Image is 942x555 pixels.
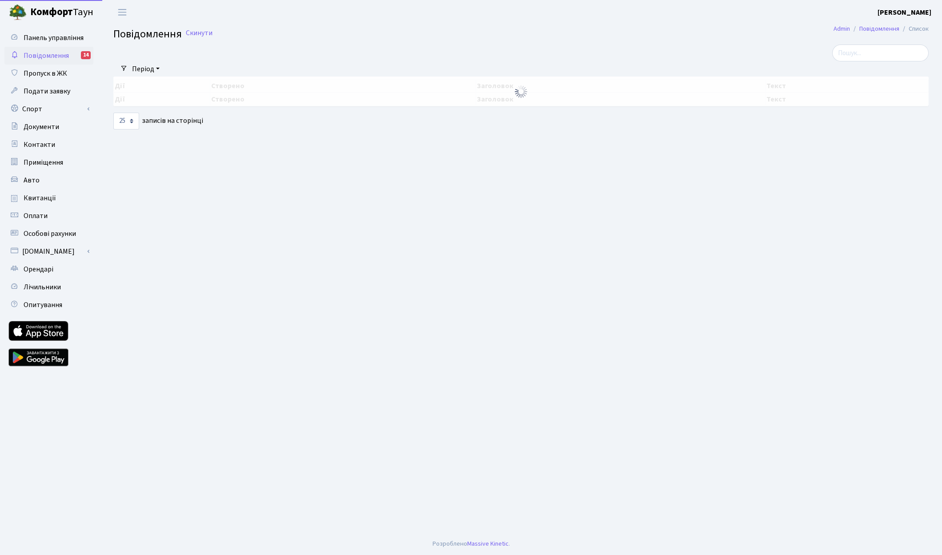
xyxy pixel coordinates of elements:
span: Особові рахунки [24,229,76,239]
a: Контакти [4,136,93,154]
span: Панель управління [24,33,84,43]
a: Пропуск в ЖК [4,65,93,82]
a: Орендарі [4,260,93,278]
nav: breadcrumb [820,20,942,38]
div: Розроблено . [433,539,510,549]
span: Пропуск в ЖК [24,69,67,78]
span: Подати заявку [24,86,70,96]
a: Admin [834,24,850,33]
a: Подати заявку [4,82,93,100]
a: Повідомлення14 [4,47,93,65]
a: Період [128,61,163,77]
label: записів на сторінці [113,113,203,130]
a: Квитанції [4,189,93,207]
span: Контакти [24,140,55,150]
a: Приміщення [4,154,93,171]
span: Повідомлення [24,51,69,61]
span: Приміщення [24,158,63,167]
span: Оплати [24,211,48,221]
input: Пошук... [832,45,929,61]
span: Орендарі [24,264,53,274]
li: Список [899,24,929,34]
div: 14 [81,51,91,59]
span: Авто [24,175,40,185]
a: Massive Kinetic [467,539,509,548]
a: [PERSON_NAME] [878,7,931,18]
a: Спорт [4,100,93,118]
b: Комфорт [30,5,73,19]
a: Опитування [4,296,93,314]
span: Таун [30,5,93,20]
select: записів на сторінці [113,113,139,130]
a: Авто [4,171,93,189]
img: logo.png [9,4,27,21]
a: [DOMAIN_NAME] [4,243,93,260]
span: Опитування [24,300,62,310]
span: Документи [24,122,59,132]
img: Обробка... [514,85,528,99]
span: Повідомлення [113,26,182,42]
a: Повідомлення [859,24,899,33]
span: Квитанції [24,193,56,203]
a: Документи [4,118,93,136]
a: Панель управління [4,29,93,47]
a: Лічильники [4,278,93,296]
span: Лічильники [24,282,61,292]
a: Скинути [186,29,212,37]
b: [PERSON_NAME] [878,8,931,17]
button: Переключити навігацію [111,5,133,20]
a: Особові рахунки [4,225,93,243]
a: Оплати [4,207,93,225]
